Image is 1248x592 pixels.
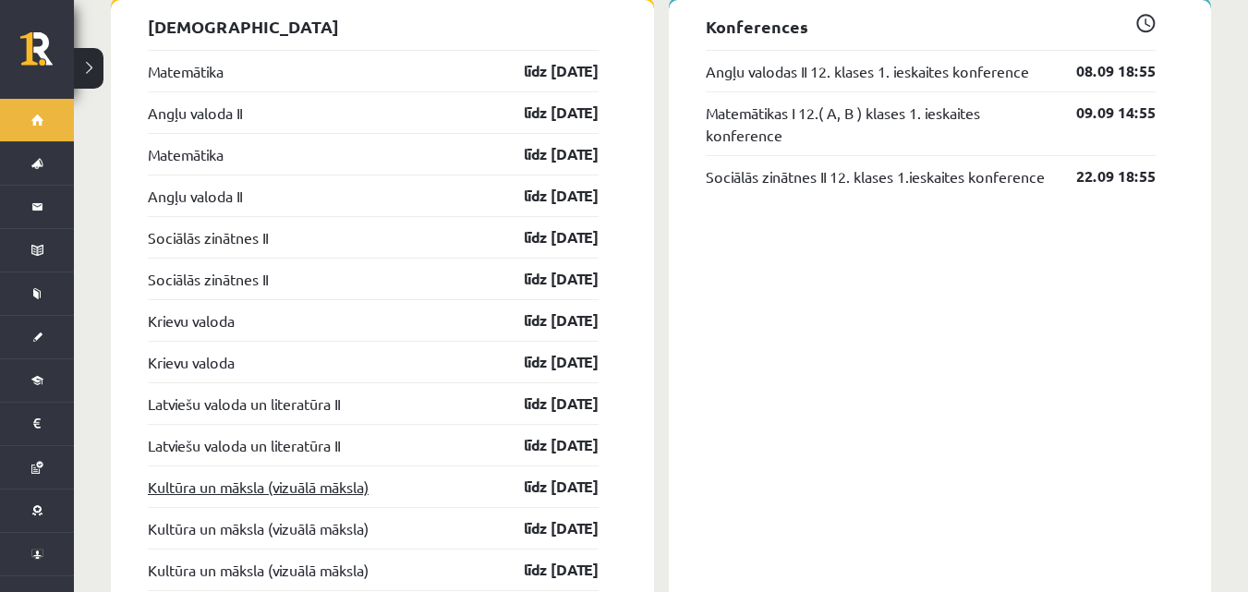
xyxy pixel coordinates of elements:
[148,143,224,165] a: Matemātika
[491,60,599,82] a: līdz [DATE]
[491,517,599,539] a: līdz [DATE]
[491,559,599,581] a: līdz [DATE]
[491,434,599,456] a: līdz [DATE]
[148,14,599,39] p: [DEMOGRAPHIC_DATA]
[1048,60,1156,82] a: 08.09 18:55
[148,393,340,415] a: Latviešu valoda un literatūra II
[148,60,224,82] a: Matemātika
[148,559,369,581] a: Kultūra un māksla (vizuālā māksla)
[148,226,268,248] a: Sociālās zinātnes II
[148,102,242,124] a: Angļu valoda II
[1048,165,1156,187] a: 22.09 18:55
[491,351,599,373] a: līdz [DATE]
[148,309,235,332] a: Krievu valoda
[491,268,599,290] a: līdz [DATE]
[1048,102,1156,124] a: 09.09 14:55
[491,185,599,207] a: līdz [DATE]
[491,309,599,332] a: līdz [DATE]
[491,226,599,248] a: līdz [DATE]
[491,476,599,498] a: līdz [DATE]
[706,102,1049,146] a: Matemātikas I 12.( A, B ) klases 1. ieskaites konference
[148,434,340,456] a: Latviešu valoda un literatūra II
[148,476,369,498] a: Kultūra un māksla (vizuālā māksla)
[20,32,74,79] a: Rīgas 1. Tālmācības vidusskola
[491,143,599,165] a: līdz [DATE]
[706,60,1029,82] a: Angļu valodas II 12. klases 1. ieskaites konference
[706,165,1045,187] a: Sociālās zinātnes II 12. klases 1.ieskaites konference
[491,393,599,415] a: līdz [DATE]
[148,351,235,373] a: Krievu valoda
[491,102,599,124] a: līdz [DATE]
[148,517,369,539] a: Kultūra un māksla (vizuālā māksla)
[148,185,242,207] a: Angļu valoda II
[148,268,268,290] a: Sociālās zinātnes II
[706,14,1157,39] p: Konferences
